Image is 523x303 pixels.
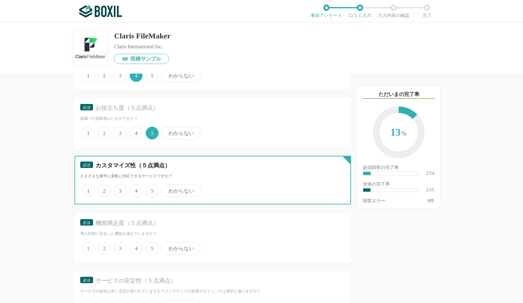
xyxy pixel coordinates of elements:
[401,130,407,137] span: %
[363,188,371,192] div: ​
[162,184,201,197] span: わからない
[343,4,377,18] li: 口コミ入力
[96,104,334,112] div: お役立ち度（５点満点）
[379,113,418,153] span: 13
[114,44,171,49] div: Claris International Inc.
[162,127,201,140] span: わからない
[114,184,127,197] span: 3
[130,56,161,61] span: 投稿サンプル
[82,127,95,140] span: 1
[130,184,143,197] span: 4
[96,277,334,285] div: サービスの安定性（５点満点）
[80,116,345,121] div: 組織への貢献度はいかがですか？
[162,69,201,82] span: わからない
[426,171,434,176] div: 2/14
[82,69,95,82] span: 1
[83,220,90,225] span: 必須
[363,91,435,99] div: ただいまの完了率
[130,127,143,140] span: 4
[146,184,159,197] span: 5
[363,182,434,188] div: 全体の完了率
[146,127,159,140] span: 5
[427,198,430,203] span: 0
[114,242,127,255] span: 3
[98,242,111,255] span: 2
[146,242,159,255] span: 5
[377,4,410,18] li: 入力内容の確認
[114,32,171,40] div: Claris FileMaker
[363,165,434,171] div: 必須回答の完了率
[96,219,334,227] div: 機能満足度（５点満点）
[80,289,345,294] div: サービスの提供は常に安定が保たれていますか？メンテナンスの頻度やタイミングは適切と感じますか？
[427,199,434,203] div: 件
[80,231,345,236] div: 導入目的に見合った機能を備えていますか？
[130,69,143,82] span: 4
[114,127,127,140] span: 3
[309,4,343,18] li: 事前アンケート
[79,5,122,18] img: ボクシルSaaS_ロゴ
[82,242,95,255] span: 1
[146,69,159,82] span: 5
[98,69,111,82] span: 2
[162,242,201,255] span: わからない
[98,127,111,140] span: 2
[83,163,90,167] span: 必須
[426,188,434,192] div: 2/15
[98,184,111,197] span: 2
[130,242,143,255] span: 4
[80,173,345,179] div: さまざまな要件に柔軟に対応できるサービスですか？
[363,172,371,175] div: ​
[114,69,127,82] span: 3
[410,4,444,18] li: 完了
[363,199,385,203] div: 回答エラー
[82,184,95,197] span: 1
[83,278,90,283] span: 必須
[96,162,334,170] div: カスタマイズ性（５点満点）
[83,105,90,110] span: 必須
